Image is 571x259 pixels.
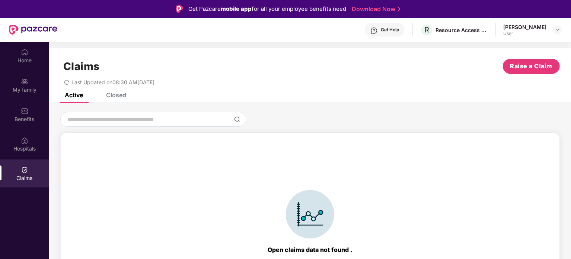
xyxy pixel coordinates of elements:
img: svg+xml;base64,PHN2ZyB3aWR0aD0iMjAiIGhlaWdodD0iMjAiIHZpZXdCb3g9IjAgMCAyMCAyMCIgZmlsbD0ibm9uZSIgeG... [21,78,28,85]
h1: Claims [63,60,100,73]
a: Download Now [352,5,398,13]
strong: mobile app [221,5,252,12]
div: Resource Access Management Solutions [436,26,488,34]
div: Get Help [381,27,399,33]
img: svg+xml;base64,PHN2ZyBpZD0iSG9tZSIgeG1sbnM9Imh0dHA6Ly93d3cudzMub3JnLzIwMDAvc3ZnIiB3aWR0aD0iMjAiIG... [21,48,28,56]
span: redo [64,79,69,85]
img: svg+xml;base64,PHN2ZyBpZD0iSG9zcGl0YWxzIiB4bWxucz0iaHR0cDovL3d3dy53My5vcmcvMjAwMC9zdmciIHdpZHRoPS... [21,137,28,144]
div: Get Pazcare for all your employee benefits need [188,4,346,13]
div: Open claims data not found . [268,246,353,253]
img: svg+xml;base64,PHN2ZyBpZD0iQmVuZWZpdHMiIHhtbG5zPSJodHRwOi8vd3d3LnczLm9yZy8yMDAwL3N2ZyIgd2lkdGg9Ij... [21,107,28,115]
img: New Pazcare Logo [9,25,57,35]
button: Raise a Claim [503,59,560,74]
img: svg+xml;base64,PHN2ZyBpZD0iQ2xhaW0iIHhtbG5zPSJodHRwOi8vd3d3LnczLm9yZy8yMDAwL3N2ZyIgd2lkdGg9IjIwIi... [21,166,28,174]
img: svg+xml;base64,PHN2ZyBpZD0iSWNvbl9DbGFpbSIgZGF0YS1uYW1lPSJJY29uIENsYWltIiB4bWxucz0iaHR0cDovL3d3dy... [286,190,334,239]
img: Logo [176,5,183,13]
div: Active [65,91,83,99]
img: svg+xml;base64,PHN2ZyBpZD0iU2VhcmNoLTMyeDMyIiB4bWxucz0iaHR0cDovL3d3dy53My5vcmcvMjAwMC9zdmciIHdpZH... [234,116,240,122]
img: svg+xml;base64,PHN2ZyBpZD0iRHJvcGRvd24tMzJ4MzIiIHhtbG5zPSJodHRwOi8vd3d3LnczLm9yZy8yMDAwL3N2ZyIgd2... [555,27,561,33]
img: svg+xml;base64,PHN2ZyBpZD0iSGVscC0zMngzMiIgeG1sbnM9Imh0dHA6Ly93d3cudzMub3JnLzIwMDAvc3ZnIiB3aWR0aD... [370,27,378,34]
div: Closed [106,91,126,99]
span: Raise a Claim [510,61,553,71]
div: User [503,31,546,37]
img: Stroke [398,5,401,13]
span: R [424,25,429,34]
span: Last Updated on 08:30 AM[DATE] [71,79,154,85]
div: [PERSON_NAME] [503,23,546,31]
